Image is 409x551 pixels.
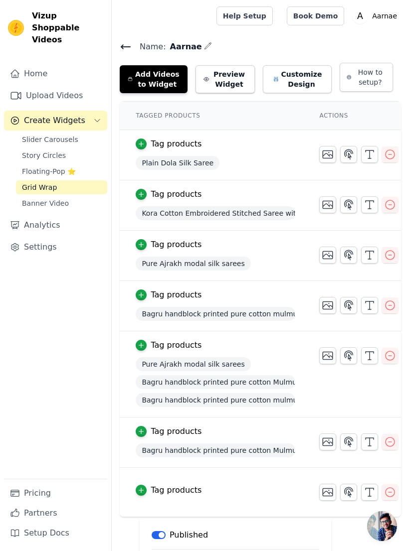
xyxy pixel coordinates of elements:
a: Floating-Pop ⭐ [16,164,107,178]
span: Plain Dola Silk Saree [136,156,219,170]
span: Bagru handblock printed pure cotton mulmul sarees with blouse piece. [136,393,295,407]
button: Change Thumbnail [319,347,336,364]
span: Grid Wrap [22,182,57,192]
button: A Aarnae [352,7,401,25]
button: Change Thumbnail [319,247,336,264]
span: Story Circles [22,150,66,160]
a: Home [4,64,107,84]
div: Tag products [151,425,202,437]
button: Tag products [136,289,202,301]
span: Create Widgets [24,115,85,127]
a: Settings [4,237,107,257]
span: Aarnae [166,41,202,53]
button: How to setup? [340,63,393,92]
span: Pure Ajrakh modal silk sarees [136,257,250,271]
a: Story Circles [16,148,107,162]
button: Change Thumbnail [319,484,336,501]
a: Partners [4,503,107,523]
button: Change Thumbnail [319,146,336,163]
span: Bagru handblock printed pure cotton Mulmul Saree with blouse piece [136,443,295,457]
button: Create Widgets [4,111,107,131]
button: Change Thumbnail [319,196,336,213]
text: A [357,11,363,21]
span: Vizup Shoppable Videos [32,10,103,46]
a: Setup Docs [4,523,107,543]
button: Change Thumbnail [319,297,336,314]
span: Kora Cotton Embroidered Stitched Saree with Unstitched Blouse [136,206,295,220]
button: Tag products [136,339,202,351]
a: Pricing [4,483,107,503]
button: Change Thumbnail [319,433,336,450]
a: Analytics [4,215,107,235]
div: Tag products [151,138,202,150]
a: Grid Wrap [16,180,107,194]
a: Help Setup [216,6,273,25]
div: Tag products [151,289,202,301]
a: Slider Carousels [16,133,107,146]
span: Name: [132,41,166,53]
th: Tagged Products [124,102,307,130]
button: Tag products [136,484,202,496]
button: Add Videos to Widget [120,65,188,93]
span: Bagru handblock printed pure cotton Mulmul Saree with blouse piece [136,375,295,389]
div: Tag products [151,484,202,496]
div: Tag products [151,188,202,200]
img: Vizup [8,20,24,36]
div: Tag products [151,239,202,251]
button: Tag products [136,138,202,150]
div: Edit Name [204,40,212,53]
span: Banner Video [22,198,69,208]
span: Floating-Pop ⭐ [22,166,76,176]
button: Tag products [136,425,202,437]
button: Customize Design [263,65,332,93]
p: Published [170,529,208,541]
button: Tag products [136,188,202,200]
button: Preview Widget [196,65,255,93]
span: Slider Carousels [22,135,78,144]
button: Tag products [136,239,202,251]
span: Pure Ajrakh modal silk sarees [136,357,250,371]
a: How to setup? [340,75,393,84]
div: Open chat [367,511,397,541]
a: Banner Video [16,196,107,210]
span: Bagru handblock printed pure cotton mulmul sarees with blouse piece. [136,307,295,321]
p: Aarnae [368,7,401,25]
a: Upload Videos [4,86,107,106]
div: Tag products [151,339,202,351]
a: Book Demo [287,6,344,25]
